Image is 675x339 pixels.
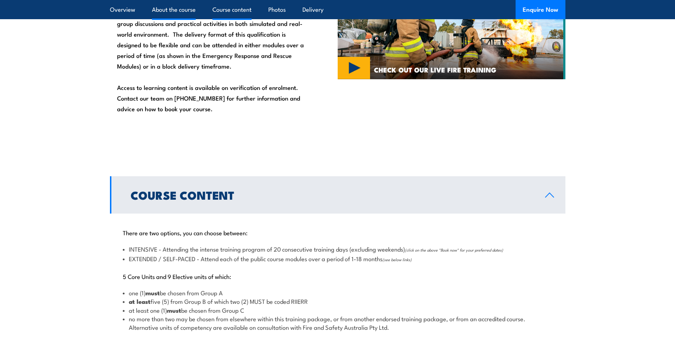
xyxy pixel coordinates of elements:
span: CHECK OUT OUR LIVE FIRE TRAINING [374,66,496,73]
p: 5 Core Units and 9 Elective units of which: [123,273,553,280]
li: five (5) from Group B of which two (2) MUST be coded RIIERR [123,297,553,306]
li: one (1) be chosen from Group A [123,289,553,297]
span: (click on the above "Book now" for your preferred dates) [405,247,503,253]
a: Course Content [110,176,565,214]
p: There are two options, you can choose between: [123,229,553,236]
strong: must [167,306,181,315]
li: at least one (1) be chosen from Group C [123,306,553,314]
h2: Course Content [131,190,534,200]
strong: must [146,288,160,297]
strong: at least [129,297,151,306]
li: INTENSIVE - Attending the intense training program of 20 consecutive training days (excluding wee... [123,245,553,254]
li: no more than two may be chosen from elsewhere within this training package, or from another endor... [123,314,553,331]
span: (see below links) [383,257,412,262]
li: EXTENDED / SELF-PACED - Attend each of the public course modules over a period of 1-18 months [123,254,553,264]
